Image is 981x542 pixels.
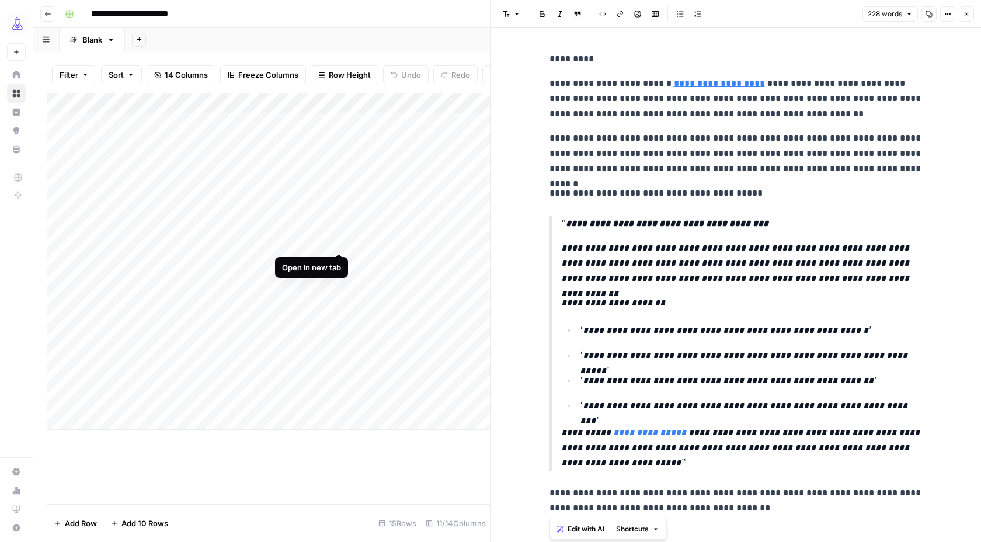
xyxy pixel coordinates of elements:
button: Undo [383,65,429,84]
span: Shortcuts [616,524,649,534]
button: Shortcuts [611,522,664,537]
button: Add 10 Rows [104,514,175,533]
span: Undo [401,69,421,81]
button: Workspace: AirOps Growth [7,9,26,39]
a: Your Data [7,140,26,159]
div: 11/14 Columns [421,514,491,533]
span: 228 words [868,9,902,19]
img: AirOps Growth Logo [7,13,28,34]
div: 15 Rows [374,514,421,533]
button: Freeze Columns [220,65,306,84]
span: Sort [109,69,124,81]
span: Edit with AI [568,524,604,534]
span: Add Row [65,517,97,529]
span: Add 10 Rows [121,517,168,529]
a: Usage [7,481,26,500]
span: Row Height [329,69,371,81]
div: Blank [82,34,102,46]
a: Opportunities [7,121,26,140]
span: Redo [451,69,470,81]
a: Home [7,65,26,84]
button: Help + Support [7,519,26,537]
button: Row Height [311,65,378,84]
a: Browse [7,84,26,103]
span: Filter [60,69,78,81]
button: Filter [52,65,96,84]
div: Open in new tab [282,262,341,273]
button: Add Row [47,514,104,533]
a: Blank [60,28,125,51]
button: Redo [433,65,478,84]
button: Edit with AI [552,522,609,537]
button: Sort [101,65,142,84]
a: Insights [7,103,26,121]
span: Freeze Columns [238,69,298,81]
a: Learning Hub [7,500,26,519]
button: 228 words [862,6,918,22]
a: Settings [7,463,26,481]
span: 14 Columns [165,69,208,81]
button: 14 Columns [147,65,215,84]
